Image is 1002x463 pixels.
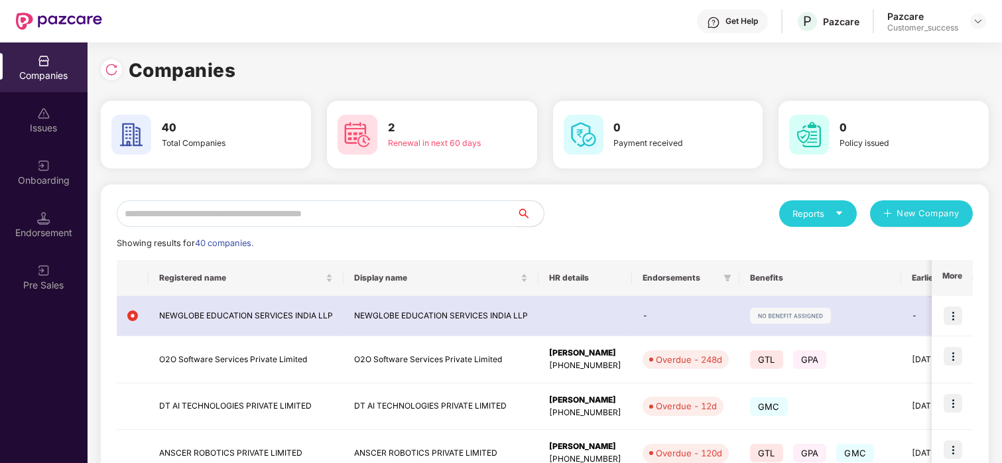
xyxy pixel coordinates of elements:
[614,119,720,137] h3: 0
[37,54,50,68] img: svg+xml;base64,PHN2ZyBpZD0iQ29tcGFuaWVzIiB4bWxucz0iaHR0cDovL3d3dy53My5vcmcvMjAwMC9zdmciIHdpZHRoPS...
[162,119,267,137] h3: 40
[944,394,962,413] img: icon
[549,407,621,419] div: [PHONE_NUMBER]
[750,397,788,416] span: GMC
[973,16,983,27] img: svg+xml;base64,PHN2ZyBpZD0iRHJvcGRvd24tMzJ4MzIiIHhtbG5zPSJodHRwOi8vd3d3LnczLm9yZy8yMDAwL3N2ZyIgd2...
[37,212,50,225] img: svg+xml;base64,PHN2ZyB3aWR0aD0iMTQuNSIgaGVpZ2h0PSIxNC41IiB2aWV3Qm94PSIwIDAgMTYgMTYiIGZpbGw9Im5vbm...
[643,273,718,283] span: Endorsements
[707,16,720,29] img: svg+xml;base64,PHN2ZyBpZD0iSGVscC0zMngzMiIgeG1sbnM9Imh0dHA6Ly93d3cudzMub3JnLzIwMDAvc3ZnIiB3aWR0aD...
[944,347,962,365] img: icon
[149,260,344,296] th: Registered name
[37,264,50,277] img: svg+xml;base64,PHN2ZyB3aWR0aD0iMjAiIGhlaWdodD0iMjAiIHZpZXdCb3g9IjAgMCAyMCAyMCIgZmlsbD0ibm9uZSIgeG...
[16,13,102,30] img: New Pazcare Logo
[901,336,987,383] td: [DATE]
[549,440,621,453] div: [PERSON_NAME]
[614,137,720,149] div: Payment received
[723,274,731,282] span: filter
[564,115,603,155] img: svg+xml;base64,PHN2ZyB4bWxucz0iaHR0cDovL3d3dy53My5vcmcvMjAwMC9zdmciIHdpZHRoPSI2MCIgaGVpZ2h0PSI2MC...
[388,137,493,149] div: Renewal in next 60 days
[37,159,50,172] img: svg+xml;base64,PHN2ZyB3aWR0aD0iMjAiIGhlaWdodD0iMjAiIHZpZXdCb3g9IjAgMCAyMCAyMCIgZmlsbD0ibm9uZSIgeG...
[632,296,739,336] td: -
[883,209,892,220] span: plus
[37,107,50,120] img: svg+xml;base64,PHN2ZyBpZD0iSXNzdWVzX2Rpc2FibGVkIiB4bWxucz0iaHR0cDovL3d3dy53My5vcmcvMjAwMC9zdmciIH...
[887,23,958,33] div: Customer_success
[823,15,859,28] div: Pazcare
[344,336,538,383] td: O2O Software Services Private Limited
[656,353,722,366] div: Overdue - 248d
[725,16,758,27] div: Get Help
[901,260,987,296] th: Earliest Renewal
[195,238,253,248] span: 40 companies.
[656,399,717,413] div: Overdue - 12d
[159,273,323,283] span: Registered name
[835,209,844,218] span: caret-down
[932,260,973,296] th: More
[149,336,344,383] td: O2O Software Services Private Limited
[338,115,377,155] img: svg+xml;base64,PHN2ZyB4bWxucz0iaHR0cDovL3d3dy53My5vcmcvMjAwMC9zdmciIHdpZHRoPSI2MCIgaGVpZ2h0PSI2MC...
[836,444,874,462] span: GMC
[149,383,344,430] td: DT AI TECHNOLOGIES PRIVATE LIMITED
[944,440,962,459] img: icon
[549,347,621,360] div: [PERSON_NAME]
[354,273,518,283] span: Display name
[517,208,544,219] span: search
[149,296,344,336] td: NEWGLOBE EDUCATION SERVICES INDIA LLP
[793,444,827,462] span: GPA
[538,260,632,296] th: HR details
[656,446,722,460] div: Overdue - 120d
[840,137,945,149] div: Policy issued
[792,207,844,220] div: Reports
[750,308,831,324] img: svg+xml;base64,PHN2ZyB4bWxucz0iaHR0cDovL3d3dy53My5vcmcvMjAwMC9zdmciIHdpZHRoPSIxMjIiIGhlaWdodD0iMj...
[162,137,267,149] div: Total Companies
[789,115,829,155] img: svg+xml;base64,PHN2ZyB4bWxucz0iaHR0cDovL3d3dy53My5vcmcvMjAwMC9zdmciIHdpZHRoPSI2MCIgaGVpZ2h0PSI2MC...
[901,383,987,430] td: [DATE]
[901,296,987,336] td: -
[127,310,138,321] img: svg+xml;base64,PHN2ZyB4bWxucz0iaHR0cDovL3d3dy53My5vcmcvMjAwMC9zdmciIHdpZHRoPSIxMiIgaGVpZ2h0PSIxMi...
[750,350,783,369] span: GTL
[870,200,973,227] button: plusNew Company
[105,63,118,76] img: svg+xml;base64,PHN2ZyBpZD0iUmVsb2FkLTMyeDMyIiB4bWxucz0iaHR0cDovL3d3dy53My5vcmcvMjAwMC9zdmciIHdpZH...
[344,383,538,430] td: DT AI TECHNOLOGIES PRIVATE LIMITED
[739,260,901,296] th: Benefits
[111,115,151,155] img: svg+xml;base64,PHN2ZyB4bWxucz0iaHR0cDovL3d3dy53My5vcmcvMjAwMC9zdmciIHdpZHRoPSI2MCIgaGVpZ2h0PSI2MC...
[117,238,253,248] span: Showing results for
[388,119,493,137] h3: 2
[793,350,827,369] span: GPA
[344,296,538,336] td: NEWGLOBE EDUCATION SERVICES INDIA LLP
[887,10,958,23] div: Pazcare
[721,270,734,286] span: filter
[517,200,544,227] button: search
[549,394,621,407] div: [PERSON_NAME]
[344,260,538,296] th: Display name
[549,360,621,372] div: [PHONE_NUMBER]
[944,306,962,325] img: icon
[840,119,945,137] h3: 0
[897,207,960,220] span: New Company
[129,56,236,85] h1: Companies
[750,444,783,462] span: GTL
[803,13,812,29] span: P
